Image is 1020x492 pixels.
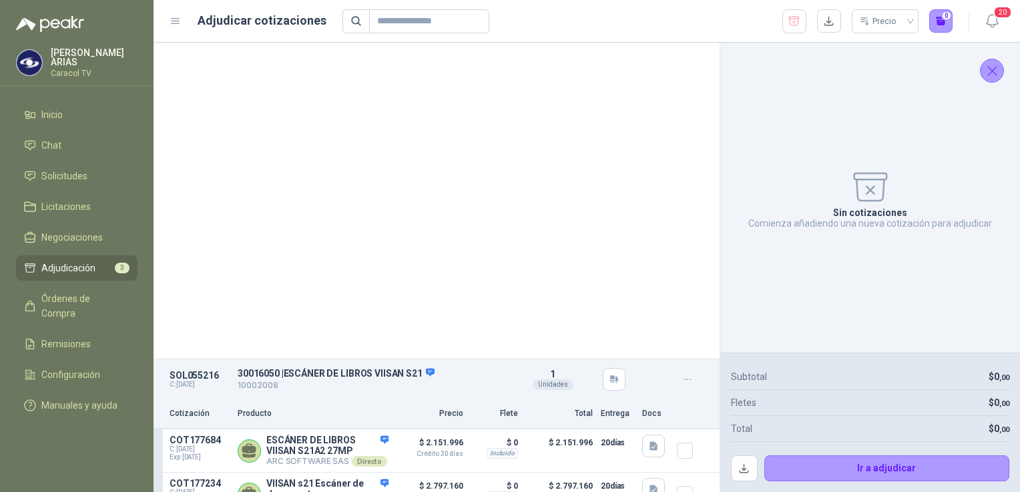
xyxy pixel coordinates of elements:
span: 3 [115,263,130,273]
p: 10002008 [238,379,511,392]
a: Adjudicación3 [16,255,138,281]
p: $ [989,395,1009,410]
p: $ 0 [471,435,518,451]
a: Solicitudes [16,163,138,189]
p: Total [731,421,752,436]
a: Inicio [16,102,138,127]
p: Sin cotizaciones [833,207,907,218]
a: Negociaciones [16,225,138,250]
button: Ir a adjudicar [764,455,1010,482]
p: Precio [397,407,463,420]
p: Fletes [731,395,756,410]
span: 1 [550,369,555,379]
span: Órdenes de Compra [41,291,125,321]
img: Logo peakr [16,16,84,32]
p: SOL055216 [170,370,230,381]
p: $ 2.151.996 [526,435,593,467]
h1: Adjudicar cotizaciones [198,11,326,30]
div: Directo [352,456,387,467]
p: COT177684 [170,435,230,445]
span: Configuración [41,367,100,382]
span: Crédito 30 días [397,451,463,457]
p: Entrega [601,407,634,420]
span: Inicio [41,107,63,122]
p: Producto [238,407,389,420]
span: Negociaciones [41,230,103,245]
p: ESCÁNER DE LIBROS VIISAN S21A2 27MP [266,435,389,456]
a: Remisiones [16,331,138,357]
a: Chat [16,133,138,158]
span: Exp: [DATE] [170,453,230,461]
p: Comienza añadiendo una nueva cotización para adjudicar [748,218,992,229]
span: C: [DATE] [170,445,230,453]
p: 20 días [601,435,634,451]
a: Configuración [16,362,138,387]
p: $ [989,369,1009,384]
span: Licitaciones [41,199,91,214]
span: ,00 [999,425,1009,434]
p: Subtotal [731,369,767,384]
button: Cerrar [980,59,1004,83]
span: 0 [994,397,1009,408]
span: Manuales y ayuda [41,398,117,413]
p: Caracol TV [51,69,138,77]
p: [PERSON_NAME] ARIAS [51,48,138,67]
a: Manuales y ayuda [16,393,138,418]
span: 0 [994,371,1009,382]
span: 20 [993,6,1012,19]
p: $ 2.151.996 [397,435,463,457]
img: Company Logo [17,50,42,75]
p: C: [DATE] [170,381,230,389]
span: Adjudicación [41,261,95,275]
span: ,00 [999,373,1009,382]
span: 0 [994,423,1009,434]
p: 30016050 | ESCÁNER DE LIBROS VIISAN S21 [238,367,511,379]
span: Solicitudes [41,169,87,183]
button: 0 [929,9,953,33]
p: Flete [471,407,518,420]
span: Remisiones [41,337,91,351]
span: ,00 [999,399,1009,408]
p: Total [526,407,593,420]
p: ARC SOFTWARE SAS [266,456,389,467]
div: Incluido [487,448,518,459]
p: Cotización [170,407,230,420]
span: Chat [41,138,61,153]
p: COT177234 [170,478,230,489]
button: 20 [980,9,1004,33]
a: Órdenes de Compra [16,286,138,326]
div: Unidades [533,379,573,390]
p: $ [989,421,1009,436]
div: Precio [860,11,899,31]
p: Docs [642,407,669,420]
a: Licitaciones [16,194,138,219]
